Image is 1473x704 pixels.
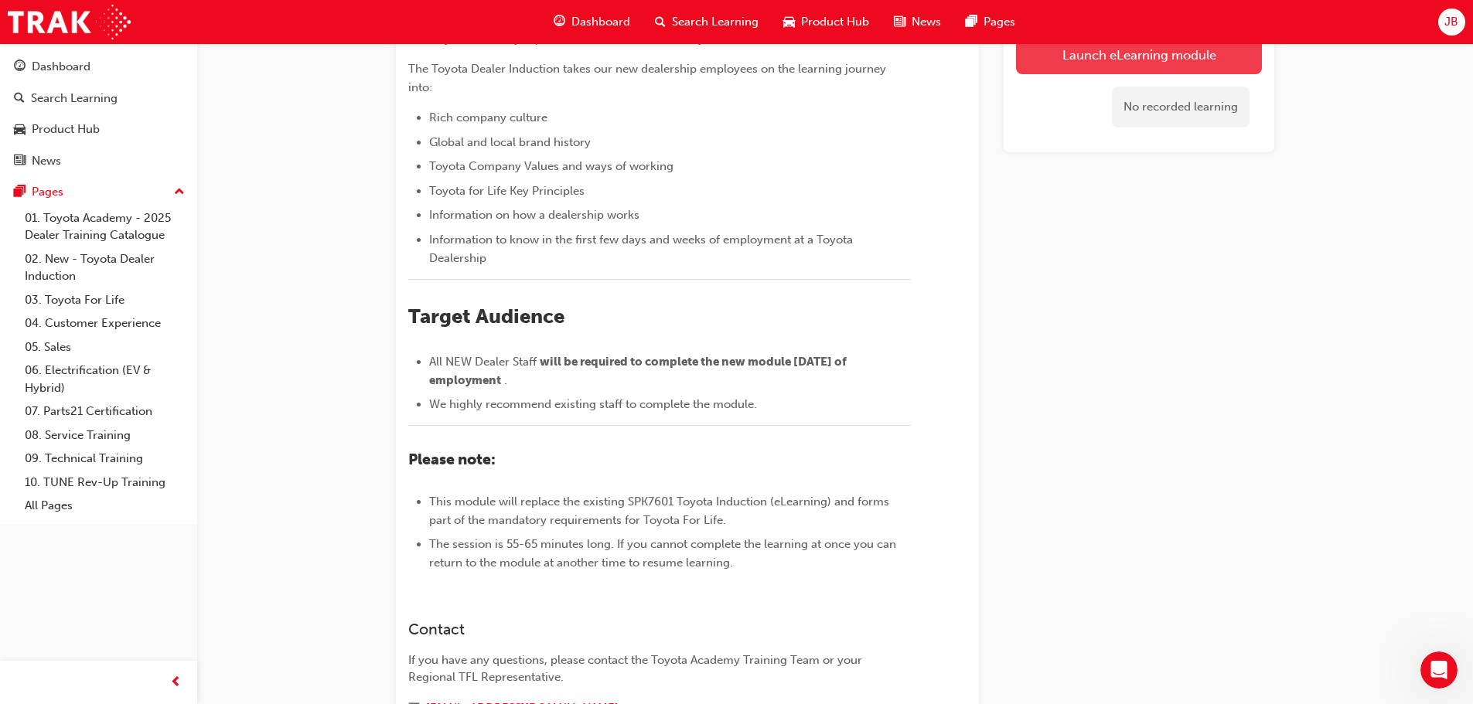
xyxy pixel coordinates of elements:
span: Search Learning [672,13,759,31]
span: Toyota Company Values and ways of working [429,159,673,173]
span: prev-icon [170,673,182,692]
span: search-icon [14,92,25,106]
a: All Pages [19,494,191,518]
div: Dashboard [32,58,90,76]
span: The session is 55-65 minutes long. If you cannot complete the learning at once you can return to ... [429,537,899,570]
a: Product Hub [6,115,191,144]
span: This module will replace the existing SPK7601 Toyota Induction (eLearning) and forms part of the ... [429,495,892,527]
div: Pages [32,183,63,201]
span: Dashboard [571,13,630,31]
a: news-iconNews [881,6,953,38]
a: 06. Electrification (EV & Hybrid) [19,359,191,400]
span: Rich company culture [429,111,547,124]
div: Search Learning [31,90,118,107]
span: Information on how a dealership works [429,208,639,222]
span: pages-icon [14,185,26,199]
a: Launch eLearning module [1016,36,1262,74]
button: Pages [6,178,191,206]
div: Product Hub [32,121,100,138]
a: 03. Toyota For Life [19,288,191,312]
span: car-icon [14,123,26,137]
span: All NEW Dealer Staff [429,355,537,369]
span: Toyota for Life Key Principles [429,184,585,198]
span: News [912,13,941,31]
span: JB [1444,13,1458,31]
div: No recorded learning [1112,87,1250,128]
span: Pages [984,13,1015,31]
span: Target Audience [408,304,564,328]
span: search-icon [655,12,666,32]
div: News [32,152,61,170]
button: JB [1438,9,1465,36]
a: 10. TUNE Rev-Up Training [19,471,191,495]
a: 09. Technical Training [19,447,191,471]
span: . [504,373,507,387]
span: Please note: [408,451,496,468]
a: 02. New - Toyota Dealer Induction [19,247,191,288]
a: guage-iconDashboard [541,6,643,38]
img: Trak [8,5,131,39]
span: We highly recommend existing staff to complete the module. [429,397,757,411]
a: 08. Service Training [19,423,191,447]
span: The Toyota Dealer Induction takes our new dealership employees on the learning journey into: [408,62,889,94]
span: guage-icon [14,60,26,74]
span: news-icon [894,12,905,32]
a: 01. Toyota Academy - 2025 Dealer Training Catalogue [19,206,191,247]
a: car-iconProduct Hub [771,6,881,38]
a: 07. Parts21 Certification [19,400,191,423]
h3: Contact [408,621,911,638]
iframe: Intercom live chat [1420,651,1458,689]
a: search-iconSearch Learning [643,6,771,38]
span: news-icon [14,155,26,168]
span: Global and local brand history [429,135,591,149]
a: News [6,147,191,175]
a: Search Learning [6,84,191,113]
span: car-icon [783,12,795,32]
span: up-icon [174,182,185,202]
a: 05. Sales [19,335,191,359]
span: Information to know in the first few days and weeks of employment at a Toyota Dealership [429,233,856,265]
button: DashboardSearch LearningProduct HubNews [6,49,191,178]
div: If you have any questions, please contact the Toyota Academy Training Team or your Regional TFL R... [408,651,911,686]
a: 04. Customer Experience [19,311,191,335]
span: will be required to complete the new module [DATE] of employment [429,355,849,387]
span: pages-icon [966,12,977,32]
span: Product Hub [801,13,869,31]
a: Dashboard [6,53,191,81]
a: pages-iconPages [953,6,1028,38]
span: guage-icon [554,12,565,32]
